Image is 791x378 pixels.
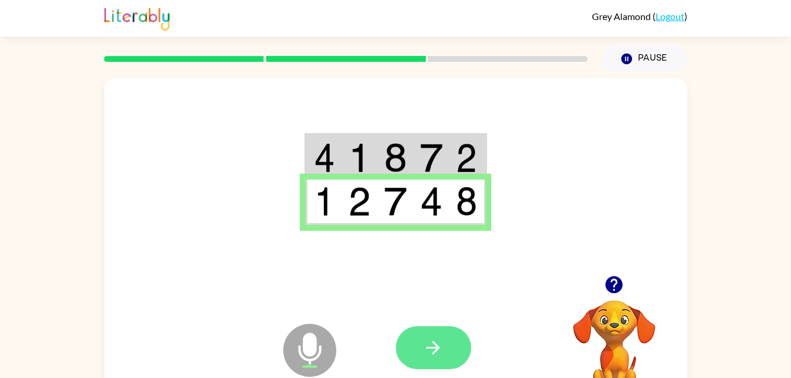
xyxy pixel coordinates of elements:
img: 1 [314,187,335,216]
img: 8 [456,187,477,216]
a: Logout [656,11,684,22]
button: Pause [602,45,687,72]
img: 7 [420,143,442,173]
img: Literably [104,5,170,31]
div: ( ) [592,11,687,22]
img: 2 [348,187,370,216]
img: 4 [420,187,442,216]
img: 7 [384,187,406,216]
img: 4 [314,143,335,173]
img: 1 [348,143,370,173]
img: 8 [384,143,406,173]
img: 2 [456,143,477,173]
span: Grey Alamond [592,11,653,22]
